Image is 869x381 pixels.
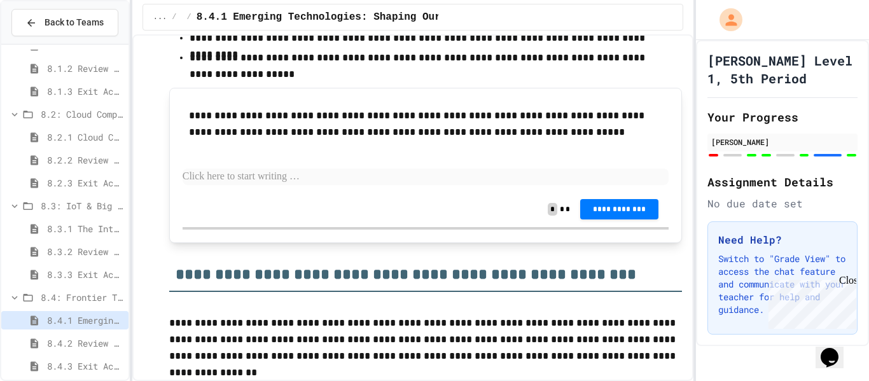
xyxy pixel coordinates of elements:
iframe: chat widget [816,330,856,368]
span: ... [153,12,167,22]
span: 8.1.3 Exit Activity - AI Detective [47,85,123,98]
span: 8.2: Cloud Computing [41,107,123,121]
span: 8.3.3 Exit Activity - IoT Data Detective Challenge [47,268,123,281]
iframe: chat widget [763,275,856,329]
h3: Need Help? [718,232,847,247]
div: No due date set [707,196,858,211]
span: / [187,12,191,22]
span: 8.2.3 Exit Activity - Cloud Service Detective [47,176,123,190]
h1: [PERSON_NAME] Level 1, 5th Period [707,52,858,87]
span: Back to Teams [45,16,104,29]
button: Back to Teams [11,9,118,36]
span: 8.2.2 Review - Cloud Computing [47,153,123,167]
span: 8.4.2 Review - Emerging Technologies: Shaping Our Digital Future [47,336,123,350]
span: 8.1.2 Review - Introduction to Artificial Intelligence [47,62,123,75]
div: [PERSON_NAME] [711,136,854,148]
span: 8.3: IoT & Big Data [41,199,123,212]
span: 8.2.1 Cloud Computing: Transforming the Digital World [47,130,123,144]
h2: Your Progress [707,108,858,126]
span: 8.4: Frontier Tech Spotlight [41,291,123,304]
span: / [172,12,176,22]
span: 8.3.2 Review - The Internet of Things and Big Data [47,245,123,258]
span: 8.4.3 Exit Activity - Future Tech Challenge [47,359,123,373]
p: Switch to "Grade View" to access the chat feature and communicate with your teacher for help and ... [718,253,847,316]
span: 8.4.1 Emerging Technologies: Shaping Our Digital Future [47,314,123,327]
h2: Assignment Details [707,173,858,191]
span: 8.3.1 The Internet of Things and Big Data: Our Connected Digital World [47,222,123,235]
div: My Account [706,5,746,34]
div: Chat with us now!Close [5,5,88,81]
span: 8.4.1 Emerging Technologies: Shaping Our Digital Future [197,10,532,25]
